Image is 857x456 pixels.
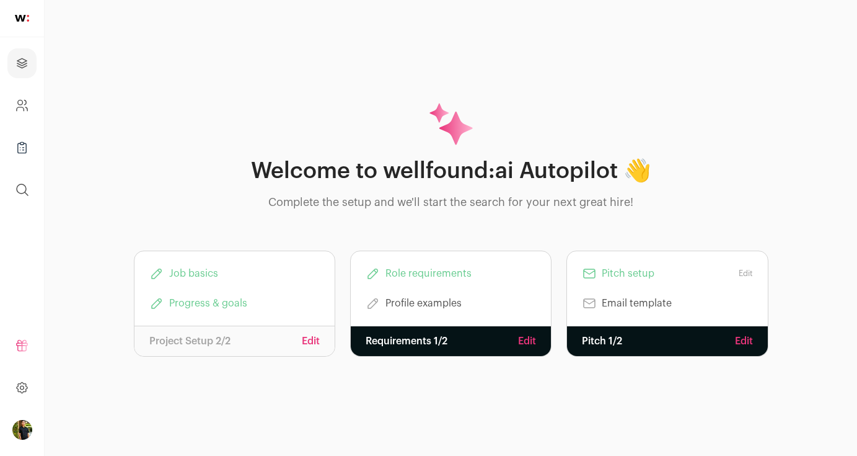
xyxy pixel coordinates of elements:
span: Role requirements [385,266,472,281]
a: Edit [739,269,753,279]
span: Email template [602,296,672,311]
button: Open dropdown [12,420,32,440]
span: Progress & goals [169,296,247,311]
p: Requirements 1/2 [366,334,447,349]
p: Complete the setup and we'll start the search for your next great hire! [268,194,633,211]
p: Project Setup 2/2 [149,334,231,349]
h1: Welcome to wellfound:ai Autopilot 👋 [251,159,651,184]
a: Edit [302,334,320,349]
p: Pitch 1/2 [582,334,622,349]
img: wellfound-shorthand-0d5821cbd27db2630d0214b213865d53afaa358527fdda9d0ea32b1df1b89c2c.svg [15,15,29,22]
a: Edit [518,334,536,349]
a: Edit [735,334,753,349]
span: Pitch setup [602,266,654,281]
span: Profile examples [385,296,462,311]
a: Company and ATS Settings [7,91,37,120]
span: Job basics [169,266,218,281]
img: 20078142-medium_jpg [12,420,32,440]
a: Company Lists [7,133,37,163]
a: Projects [7,48,37,78]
